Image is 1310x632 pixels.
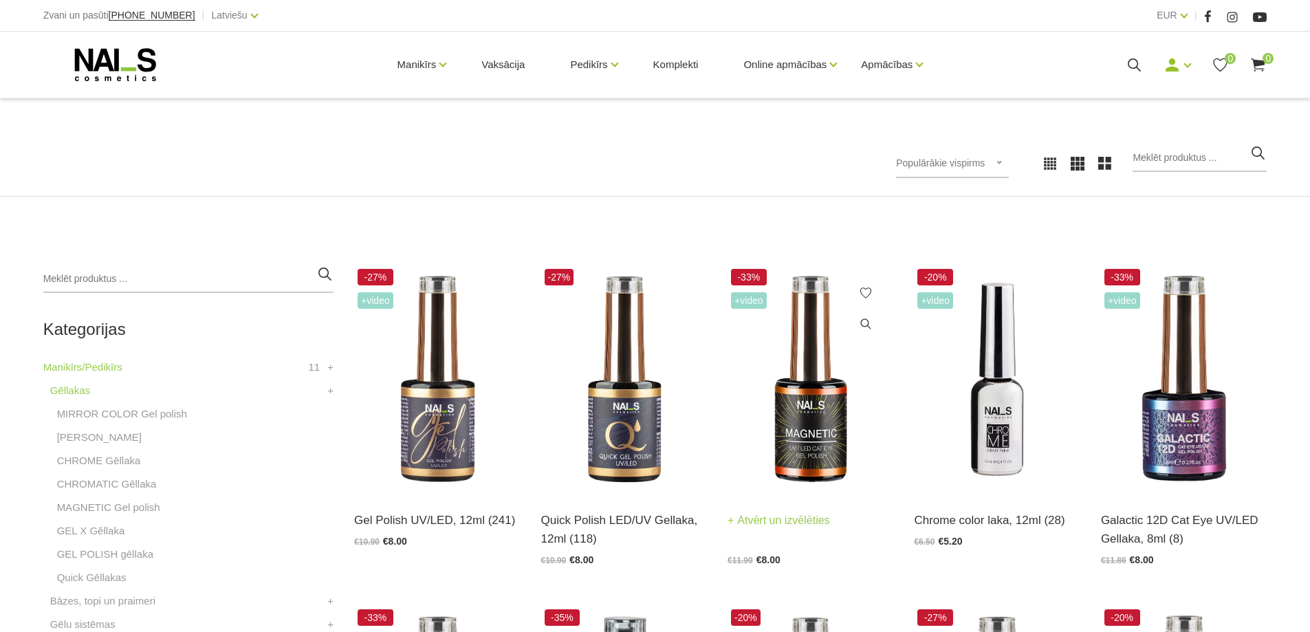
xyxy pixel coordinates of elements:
span: €11.86 [1101,556,1126,565]
a: Vaksācija [470,32,536,98]
a: Komplekti [642,32,710,98]
div: Zvani un pasūti [43,7,195,24]
span: 0 [1263,53,1274,64]
img: Daudzdimensionāla magnētiskā gellaka, kas satur smalkas, atstarojošas hroma daļiņas. Ar īpaša mag... [1101,265,1267,494]
a: Gēllakas [50,382,90,399]
span: €8.00 [756,554,780,565]
a: Latviešu [212,7,248,23]
a: + [327,593,334,609]
span: -27% [545,269,574,285]
span: -20% [1104,609,1140,626]
a: Gel Polish UV/LED, 12ml (241) [354,511,520,530]
h2: Kategorijas [43,320,334,338]
a: GEL POLISH gēllaka [57,546,153,563]
a: Chrome color laka, 12ml (28) [914,511,1080,530]
a: Bāzes, topi un praimeri [50,593,155,609]
a: Pedikīrs [570,37,607,92]
a: CHROMATIC Gēllaka [57,476,157,492]
span: €10.90 [354,537,380,547]
a: + [327,382,334,399]
a: MAGNETIC Gel polish [57,499,160,516]
span: €6.50 [914,537,935,547]
a: MIRROR COLOR Gel polish [57,406,187,422]
a: 0 [1212,56,1229,74]
span: -20% [917,269,953,285]
a: GEL X Gēllaka [57,523,125,539]
span: €11.90 [728,556,753,565]
span: -27% [358,269,393,285]
a: Manikīrs/Pedikīrs [43,359,122,375]
span: | [1194,7,1197,24]
a: [PERSON_NAME] [57,429,142,446]
img: Ilgnoturīga gellaka, kas sastāv no metāla mikrodaļiņām, kuras īpaša magnēta ietekmē var pārvērst ... [728,265,893,494]
input: Meklēt produktus ... [43,265,334,293]
span: Populārākie vispirms [896,157,985,168]
a: CHROME Gēllaka [57,453,141,469]
span: -20% [731,609,761,626]
span: €10.90 [541,556,567,565]
a: Galactic 12D Cat Eye UV/LED Gellaka, 8ml (8) [1101,511,1267,548]
span: +Video [358,292,393,309]
span: +Video [917,292,953,309]
a: Atvērt un izvēlēties [728,511,830,530]
a: Quick Gēllakas [57,569,127,586]
span: +Video [1104,292,1140,309]
a: EUR [1157,7,1177,23]
a: Manikīrs [397,37,437,92]
img: Ilgnoturīga, intensīvi pigmentēta gellaka. Viegli klājas, lieliski žūst, nesaraujas, neatkāpjas n... [354,265,520,494]
a: [PHONE_NUMBER] [109,10,195,21]
a: 0 [1249,56,1267,74]
span: -27% [917,609,953,626]
span: €8.00 [569,554,593,565]
span: €8.00 [383,536,407,547]
a: + [327,359,334,375]
span: -35% [545,609,580,626]
input: Meklēt produktus ... [1133,144,1267,172]
span: 11 [308,359,320,375]
span: +Video [731,292,767,309]
img: Paredzēta hromēta jeb spoguļspīduma efekta veidošanai uz pilnas naga plātnes vai atsevišķiem diza... [914,265,1080,494]
a: Online apmācības [743,37,827,92]
span: €8.00 [1130,554,1154,565]
span: -33% [731,269,767,285]
a: Apmācības [861,37,913,92]
img: Ātri, ērti un vienkārši!Intensīvi pigmentēta gellaka, kas perfekti klājas arī vienā slānī, tādā v... [541,265,707,494]
a: Quick Polish LED/UV Gellaka, 12ml (118) [541,511,707,548]
span: -33% [1104,269,1140,285]
span: | [202,7,205,24]
span: 0 [1225,53,1236,64]
span: -33% [358,609,393,626]
span: €5.20 [938,536,962,547]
